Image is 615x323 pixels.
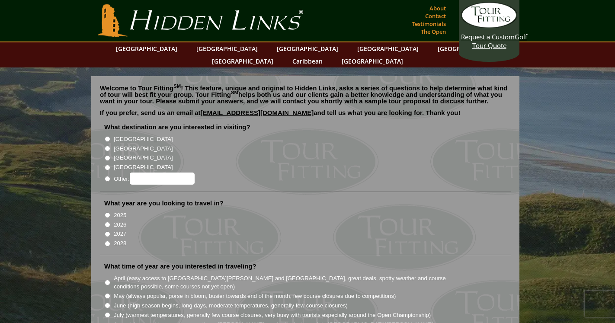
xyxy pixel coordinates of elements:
label: 2027 [114,230,126,238]
a: [GEOGRAPHIC_DATA] [433,42,503,55]
sup: SM [231,90,238,95]
a: Caribbean [288,55,327,67]
label: [GEOGRAPHIC_DATA] [114,154,173,162]
a: [GEOGRAPHIC_DATA] [112,42,182,55]
a: Request a CustomGolf Tour Quote [461,2,517,50]
a: [GEOGRAPHIC_DATA] [272,42,343,55]
label: [GEOGRAPHIC_DATA] [114,135,173,144]
label: What time of year are you interested in traveling? [104,262,256,271]
a: Testimonials [410,18,448,30]
label: May (always popular, gorse in bloom, busier towards end of the month, few course closures due to ... [114,292,396,301]
label: July (warmest temperatures, generally few course closures, very busy with tourists especially aro... [114,311,431,320]
sup: SM [173,83,181,89]
label: [GEOGRAPHIC_DATA] [114,144,173,153]
label: April (easy access to [GEOGRAPHIC_DATA][PERSON_NAME] and [GEOGRAPHIC_DATA], great deals, spotty w... [114,274,461,291]
a: [EMAIL_ADDRESS][DOMAIN_NAME] [201,109,314,116]
label: What year are you looking to travel in? [104,199,224,208]
label: [GEOGRAPHIC_DATA] [114,163,173,172]
a: About [427,2,448,14]
a: Contact [423,10,448,22]
label: What destination are you interested in visiting? [104,123,250,131]
a: [GEOGRAPHIC_DATA] [337,55,407,67]
label: Other: [114,173,194,185]
a: [GEOGRAPHIC_DATA] [208,55,278,67]
p: If you prefer, send us an email at and tell us what you are looking for. Thank you! [100,109,511,122]
a: The Open [419,26,448,38]
input: Other: [130,173,195,185]
label: 2025 [114,211,126,220]
a: [GEOGRAPHIC_DATA] [353,42,423,55]
p: Welcome to Tour Fitting ! This feature, unique and original to Hidden Links, asks a series of que... [100,85,511,104]
a: [GEOGRAPHIC_DATA] [192,42,262,55]
span: Request a Custom [461,32,515,41]
label: June (high season begins, long days, moderate temperatures, generally few course closures) [114,301,348,310]
label: 2026 [114,221,126,229]
label: 2028 [114,239,126,248]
